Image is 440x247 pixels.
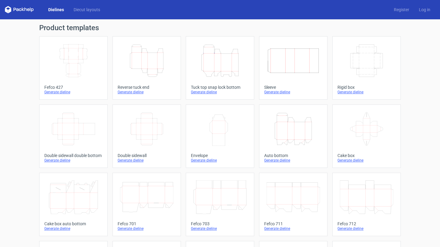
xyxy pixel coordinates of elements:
[259,36,328,100] a: SleeveGenerate dieline
[332,104,401,168] a: Cake boxGenerate dieline
[264,158,322,163] div: Generate dieline
[118,85,176,90] div: Reverse tuck end
[337,85,396,90] div: Rigid box
[43,7,69,13] a: Dielines
[112,173,181,236] a: Fefco 701Generate dieline
[118,158,176,163] div: Generate dieline
[259,173,328,236] a: Fefco 711Generate dieline
[337,153,396,158] div: Cake box
[389,7,414,13] a: Register
[191,153,249,158] div: Envelope
[191,226,249,231] div: Generate dieline
[39,173,108,236] a: Cake box auto bottomGenerate dieline
[44,153,103,158] div: Double sidewall double bottom
[191,90,249,95] div: Generate dieline
[414,7,435,13] a: Log in
[186,104,254,168] a: EnvelopeGenerate dieline
[264,85,322,90] div: Sleeve
[264,221,322,226] div: Fefco 711
[191,85,249,90] div: Tuck top snap lock bottom
[118,153,176,158] div: Double sidewall
[264,153,322,158] div: Auto bottom
[332,36,401,100] a: Rigid boxGenerate dieline
[332,173,401,236] a: Fefco 712Generate dieline
[118,221,176,226] div: Fefco 701
[44,90,103,95] div: Generate dieline
[39,36,108,100] a: Fefco 427Generate dieline
[337,158,396,163] div: Generate dieline
[337,90,396,95] div: Generate dieline
[44,85,103,90] div: Fefco 427
[69,7,105,13] a: Diecut layouts
[337,221,396,226] div: Fefco 712
[264,226,322,231] div: Generate dieline
[118,226,176,231] div: Generate dieline
[112,104,181,168] a: Double sidewallGenerate dieline
[39,24,401,31] h1: Product templates
[44,221,103,226] div: Cake box auto bottom
[44,226,103,231] div: Generate dieline
[264,90,322,95] div: Generate dieline
[39,104,108,168] a: Double sidewall double bottomGenerate dieline
[191,158,249,163] div: Generate dieline
[44,158,103,163] div: Generate dieline
[191,221,249,226] div: Fefco 703
[118,90,176,95] div: Generate dieline
[186,173,254,236] a: Fefco 703Generate dieline
[186,36,254,100] a: Tuck top snap lock bottomGenerate dieline
[337,226,396,231] div: Generate dieline
[112,36,181,100] a: Reverse tuck endGenerate dieline
[259,104,328,168] a: Auto bottomGenerate dieline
